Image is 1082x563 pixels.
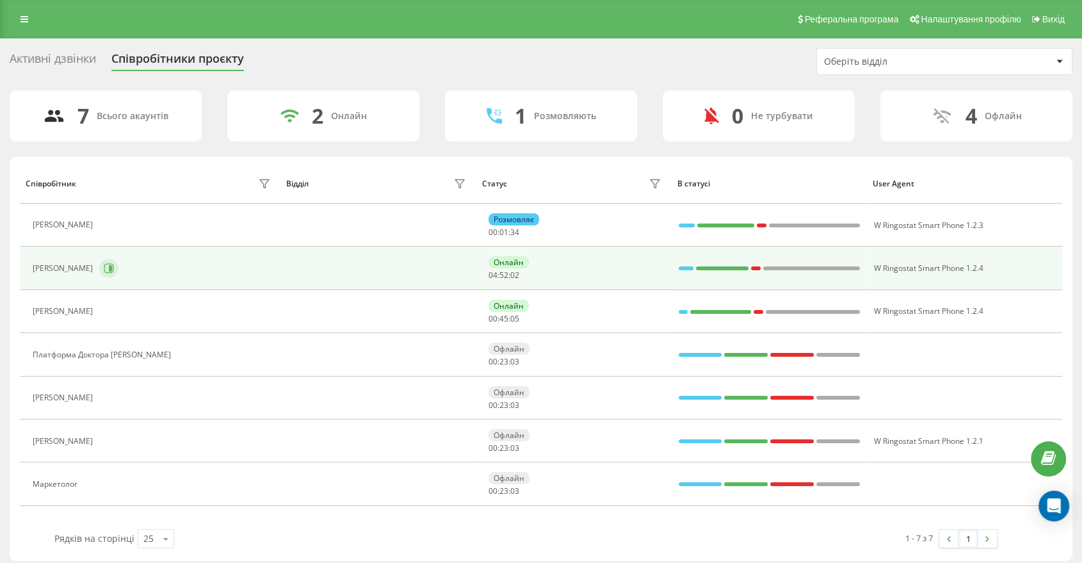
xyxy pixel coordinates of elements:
span: 23 [499,400,508,411]
div: Платформа Доктора [PERSON_NAME] [33,350,174,359]
span: Налаштування профілю [921,14,1021,24]
a: 1 [958,530,978,548]
span: 00 [489,400,497,411]
span: 00 [489,356,497,367]
span: 23 [499,443,508,453]
div: Всього акаунтів [97,111,168,122]
div: Відділ [286,179,309,188]
div: Онлайн [489,300,529,312]
div: : : [489,444,519,453]
div: Співробітники проєкту [111,52,244,72]
span: 23 [499,485,508,496]
span: W Ringostat Smart Phone 1.2.1 [874,436,983,446]
div: : : [489,314,519,323]
div: Офлайн [489,343,529,355]
div: 1 - 7 з 7 [905,532,933,544]
span: 02 [510,270,519,281]
div: Розмовляють [534,111,596,122]
div: Офлайн [489,386,529,398]
span: 00 [489,313,497,324]
span: 45 [499,313,508,324]
span: 03 [510,400,519,411]
div: 2 [312,104,323,128]
div: Open Intercom Messenger [1038,491,1069,521]
div: [PERSON_NAME] [33,264,96,273]
span: 00 [489,227,497,238]
span: 03 [510,356,519,367]
span: Рядків на сторінці [54,532,134,544]
div: [PERSON_NAME] [33,437,96,446]
span: 01 [499,227,508,238]
div: Онлайн [489,256,529,268]
div: 4 [965,104,977,128]
span: W Ringostat Smart Phone 1.2.4 [874,263,983,273]
div: Статус [482,179,507,188]
div: : : [489,271,519,280]
div: Співробітник [26,179,76,188]
span: 52 [499,270,508,281]
div: [PERSON_NAME] [33,220,96,229]
div: 25 [143,532,154,545]
div: : : [489,401,519,410]
span: 00 [489,443,497,453]
div: Оберіть відділ [824,56,977,67]
span: W Ringostat Smart Phone 1.2.3 [874,220,983,231]
span: 00 [489,485,497,496]
div: [PERSON_NAME] [33,307,96,316]
div: Розмовляє [489,213,539,225]
div: В статусі [677,179,860,188]
span: Вихід [1042,14,1065,24]
div: Маркетолог [33,480,81,489]
span: W Ringostat Smart Phone 1.2.4 [874,306,983,316]
div: User Agent [873,179,1056,188]
div: Офлайн [985,111,1022,122]
div: Не турбувати [751,111,813,122]
span: 05 [510,313,519,324]
div: Онлайн [331,111,367,122]
div: Офлайн [489,472,529,484]
div: : : [489,487,519,496]
div: 1 [515,104,526,128]
span: 03 [510,485,519,496]
span: 23 [499,356,508,367]
span: 04 [489,270,497,281]
div: : : [489,357,519,366]
div: [PERSON_NAME] [33,393,96,402]
div: : : [489,228,519,237]
span: Реферальна програма [805,14,899,24]
span: 34 [510,227,519,238]
div: 0 [732,104,743,128]
span: 03 [510,443,519,453]
div: Офлайн [489,429,529,441]
div: Активні дзвінки [10,52,96,72]
div: 7 [77,104,89,128]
